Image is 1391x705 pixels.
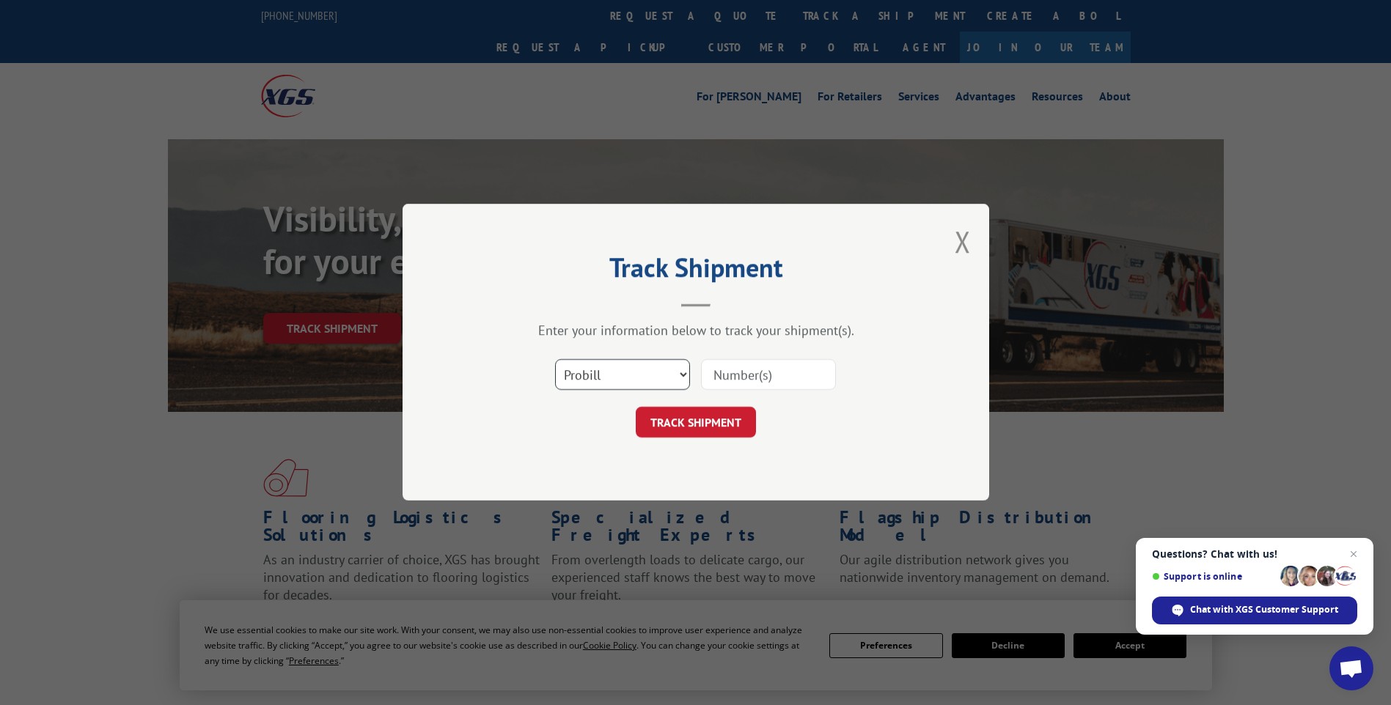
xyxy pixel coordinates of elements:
[1190,603,1338,616] span: Chat with XGS Customer Support
[955,222,971,261] button: Close modal
[1345,545,1362,563] span: Close chat
[476,257,916,285] h2: Track Shipment
[1329,646,1373,690] div: Open chat
[476,322,916,339] div: Enter your information below to track your shipment(s).
[701,360,836,391] input: Number(s)
[1152,597,1357,624] div: Chat with XGS Customer Support
[1152,571,1275,582] span: Support is online
[636,407,756,438] button: TRACK SHIPMENT
[1152,548,1357,560] span: Questions? Chat with us!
